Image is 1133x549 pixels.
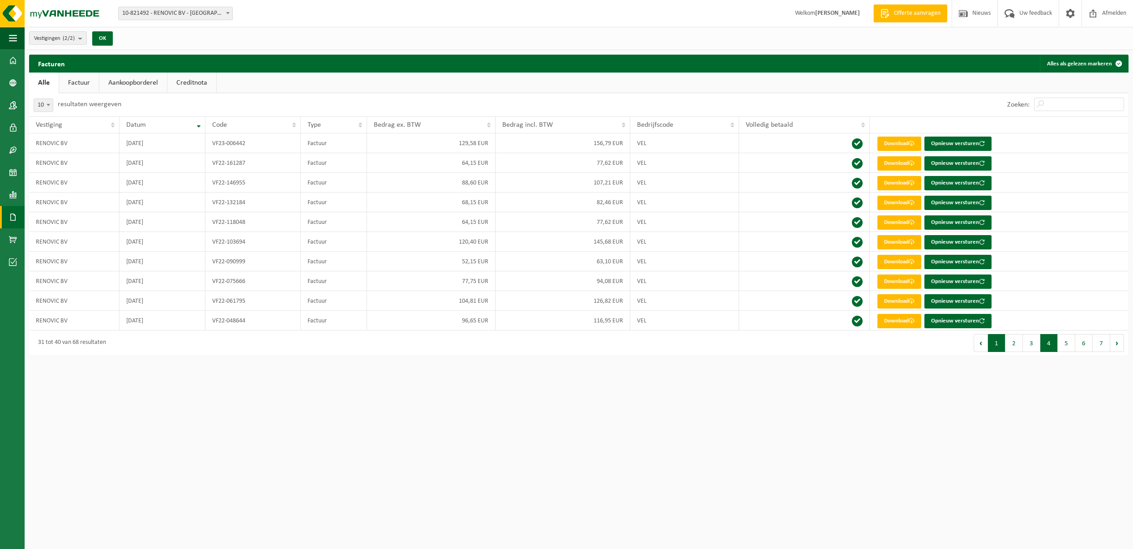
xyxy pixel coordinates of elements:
span: 10-821492 - RENOVIC BV - NAZARETH [118,7,233,20]
a: Download [877,176,921,190]
a: Offerte aanvragen [873,4,947,22]
span: Datum [126,121,146,129]
td: VF22-132184 [205,193,300,212]
td: [DATE] [120,271,205,291]
td: Factuur [301,153,367,173]
span: 10-821492 - RENOVIC BV - NAZARETH [119,7,232,20]
td: VEL [630,193,739,212]
button: Opnieuw versturen [924,137,992,151]
td: 107,21 EUR [496,173,631,193]
span: Bedrag ex. BTW [374,121,421,129]
button: Opnieuw versturen [924,196,992,210]
button: 6 [1075,334,1093,352]
td: 77,75 EUR [367,271,496,291]
td: 64,15 EUR [367,153,496,173]
td: VF22-048644 [205,311,300,330]
td: Factuur [301,173,367,193]
td: VF22-075666 [205,271,300,291]
button: Opnieuw versturen [924,235,992,249]
td: VEL [630,252,739,271]
button: 4 [1040,334,1058,352]
button: Opnieuw versturen [924,314,992,328]
td: Factuur [301,271,367,291]
td: 77,62 EUR [496,153,631,173]
td: RENOVIC BV [29,271,120,291]
td: RENOVIC BV [29,252,120,271]
td: 82,46 EUR [496,193,631,212]
td: 52,15 EUR [367,252,496,271]
td: 104,81 EUR [367,291,496,311]
span: Code [212,121,227,129]
td: 94,08 EUR [496,271,631,291]
td: VEL [630,291,739,311]
button: Previous [974,334,988,352]
td: VF22-103694 [205,232,300,252]
td: 88,60 EUR [367,173,496,193]
span: Vestigingen [34,32,75,45]
td: 64,15 EUR [367,212,496,232]
button: Opnieuw versturen [924,274,992,289]
td: VF22-061795 [205,291,300,311]
a: Download [877,255,921,269]
button: 5 [1058,334,1075,352]
td: RENOVIC BV [29,153,120,173]
td: Factuur [301,291,367,311]
span: Bedrijfscode [637,121,673,129]
td: VF22-118048 [205,212,300,232]
span: Bedrag incl. BTW [502,121,553,129]
td: 129,58 EUR [367,133,496,153]
td: VF22-090999 [205,252,300,271]
td: Factuur [301,252,367,271]
h2: Facturen [29,55,74,72]
td: VEL [630,153,739,173]
td: VEL [630,173,739,193]
a: Download [877,235,921,249]
button: Next [1110,334,1124,352]
span: Vestiging [36,121,62,129]
td: 68,15 EUR [367,193,496,212]
td: RENOVIC BV [29,311,120,330]
a: Download [877,156,921,171]
button: Opnieuw versturen [924,255,992,269]
count: (2/2) [63,35,75,41]
td: RENOVIC BV [29,212,120,232]
label: Zoeken: [1007,101,1030,108]
label: resultaten weergeven [58,101,121,108]
td: [DATE] [120,232,205,252]
td: 77,62 EUR [496,212,631,232]
td: 63,10 EUR [496,252,631,271]
button: 1 [988,334,1005,352]
td: Factuur [301,193,367,212]
button: Vestigingen(2/2) [29,31,87,45]
td: Factuur [301,212,367,232]
td: [DATE] [120,173,205,193]
a: Download [877,137,921,151]
span: 10 [34,99,53,112]
td: VEL [630,311,739,330]
td: VEL [630,212,739,232]
td: VEL [630,133,739,153]
td: Factuur [301,311,367,330]
td: [DATE] [120,212,205,232]
button: Opnieuw versturen [924,215,992,230]
td: RENOVIC BV [29,193,120,212]
td: 120,40 EUR [367,232,496,252]
a: Factuur [59,73,99,93]
td: 145,68 EUR [496,232,631,252]
td: [DATE] [120,193,205,212]
a: Creditnota [167,73,216,93]
td: [DATE] [120,311,205,330]
a: Download [877,314,921,328]
a: Download [877,196,921,210]
button: Opnieuw versturen [924,176,992,190]
td: 156,79 EUR [496,133,631,153]
span: Volledig betaald [746,121,793,129]
button: 2 [1005,334,1023,352]
td: VEL [630,271,739,291]
td: VF22-146955 [205,173,300,193]
td: VF22-161287 [205,153,300,173]
a: Download [877,274,921,289]
td: 116,95 EUR [496,311,631,330]
button: 3 [1023,334,1040,352]
span: 10 [34,99,53,112]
